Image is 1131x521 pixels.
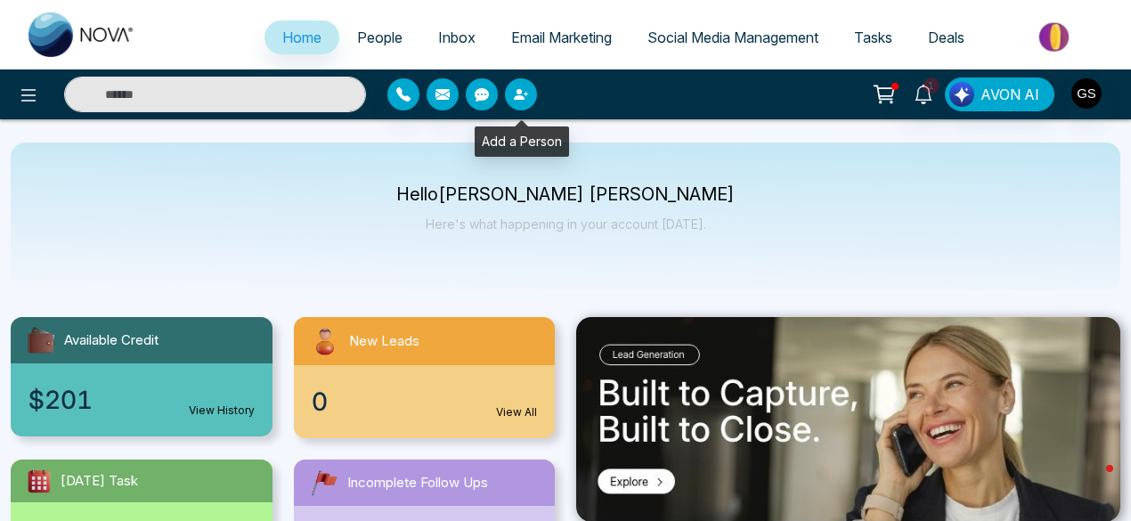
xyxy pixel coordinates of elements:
span: $201 [28,381,93,419]
img: Nova CRM Logo [28,12,135,57]
a: Deals [910,20,982,54]
img: newLeads.svg [308,324,342,358]
span: Social Media Management [647,28,818,46]
span: 1 [924,77,940,94]
span: Deals [928,28,964,46]
a: Social Media Management [630,20,836,54]
span: Available Credit [64,330,159,351]
p: Here's what happening in your account [DATE]. [396,216,735,232]
span: 0 [312,383,328,420]
button: AVON AI [945,77,1054,111]
span: People [357,28,403,46]
a: Inbox [420,20,493,54]
span: Inbox [438,28,476,46]
a: 1 [902,77,945,109]
span: AVON AI [980,84,1039,105]
a: New Leads0View All [283,317,566,438]
span: Email Marketing [511,28,612,46]
span: Incomplete Follow Ups [347,473,488,493]
img: availableCredit.svg [25,324,57,356]
a: Email Marketing [493,20,630,54]
a: People [339,20,420,54]
img: Lead Flow [949,82,974,107]
img: User Avatar [1071,78,1102,109]
a: Home [264,20,339,54]
span: [DATE] Task [61,471,138,492]
img: todayTask.svg [25,467,53,495]
span: Home [282,28,321,46]
img: followUps.svg [308,467,340,499]
iframe: Intercom live chat [1070,460,1113,503]
a: Tasks [836,20,910,54]
span: New Leads [349,331,419,352]
a: View History [189,403,255,419]
a: View All [496,404,537,420]
img: Market-place.gif [991,17,1120,57]
p: Hello [PERSON_NAME] [PERSON_NAME] [396,187,735,202]
div: Add a Person [475,126,569,157]
span: Tasks [854,28,892,46]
